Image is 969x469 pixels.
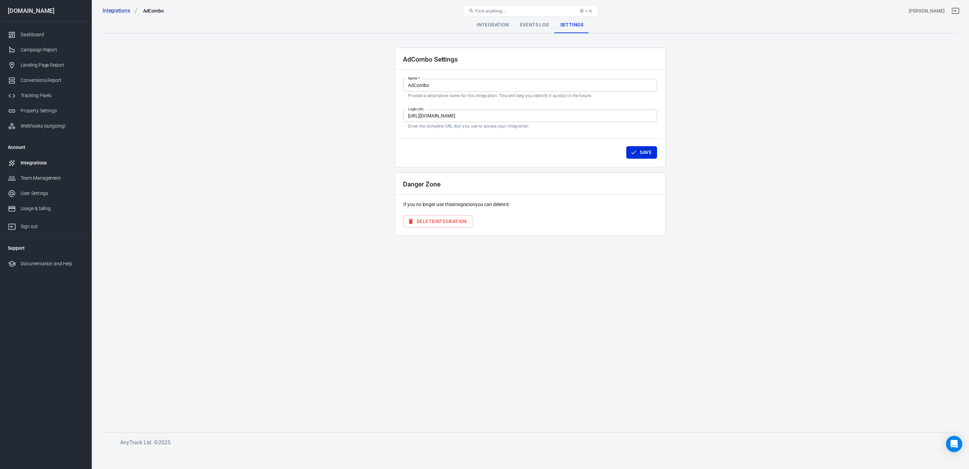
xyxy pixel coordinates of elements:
label: Name [408,76,420,81]
div: Documentation and Help [21,260,84,267]
div: Usage & billing [21,205,84,212]
button: Find anything...⌘ + K [463,5,598,17]
button: DeleteIntegration [403,215,472,228]
div: Open Intercom Messenger [946,436,962,452]
button: Save [626,146,657,159]
p: If you no longer use this integration you can delete it: [403,201,657,208]
a: Integrations [103,7,138,14]
div: Property Settings [21,107,84,114]
div: Integration [471,17,514,33]
a: Sign out [2,216,89,234]
span: Find anything... [475,8,506,14]
div: ⌘ + K [580,8,592,14]
div: Campaign Report [21,46,84,53]
div: Dashboard [21,31,84,38]
a: Integrations [2,155,89,171]
input: https://accounts.shopify.com/ [403,110,657,122]
div: Webhooks (outgoing) [21,122,84,130]
a: Usage & billing [2,201,89,216]
div: Landing Page Report [21,62,84,69]
h6: AnyTrack Ltd. © 2025 [120,438,628,447]
a: Conversions Report [2,73,89,88]
div: Settings [555,17,589,33]
div: [DOMAIN_NAME] [2,8,89,14]
a: Dashboard [2,27,89,42]
label: Login URL [408,107,424,112]
a: Webhooks (outgoing) [2,118,89,134]
div: AdCombo [143,7,164,14]
a: Campaign Report [2,42,89,58]
p: Provide a descriptive name for this integration. This will help you identify it quickly in the fu... [408,93,652,98]
a: Sign out [947,3,964,19]
div: Sign out [21,223,84,230]
div: Events Log [515,17,555,33]
div: Tracking Pixels [21,92,84,99]
h2: Danger Zone [403,181,440,188]
div: User Settings [21,190,84,197]
a: Landing Page Report [2,58,89,73]
p: Enter the complete URL that you use to access your integration. [408,124,652,129]
a: User Settings [2,186,89,201]
a: Tracking Pixels [2,88,89,103]
div: Account id: 8mMXLX3l [909,7,945,15]
input: My AdCombo [403,79,657,91]
div: Integrations [21,159,84,166]
a: Team Management [2,171,89,186]
a: Property Settings [2,103,89,118]
h2: AdCombo Settings [403,56,458,63]
div: Conversions Report [21,77,84,84]
li: Support [2,240,89,256]
div: Team Management [21,175,84,182]
li: Account [2,139,89,155]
